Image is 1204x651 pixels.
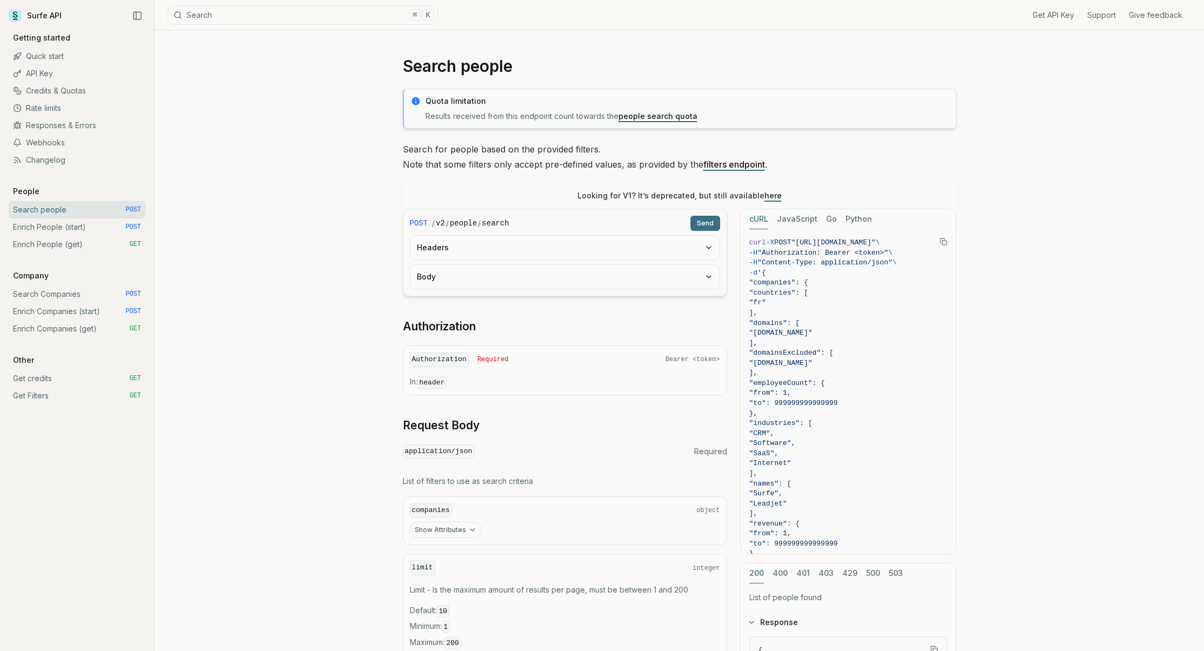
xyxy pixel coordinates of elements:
button: 403 [819,563,834,583]
span: / [478,218,481,229]
span: "industries": [ [749,419,813,427]
span: POST [125,290,141,298]
span: object [696,506,720,515]
span: "companies": { [749,278,808,287]
p: Quota limitation [425,96,949,107]
a: Get API Key [1033,10,1074,21]
span: GET [129,324,141,333]
span: Required [477,355,509,364]
a: Support [1087,10,1116,21]
span: ], [749,369,758,377]
button: Response [741,608,956,636]
span: / [446,218,449,229]
span: '{ [757,269,766,277]
p: Looking for V1? It’s deprecated, but still available [577,190,782,201]
a: filters endpoint [703,159,765,170]
code: people [450,218,477,229]
span: -X [766,238,775,247]
span: -H [749,258,758,267]
button: JavaScript [777,209,817,229]
span: ], [749,339,758,347]
a: Search people POST [9,201,145,218]
a: Get credits GET [9,370,145,387]
button: Send [690,216,720,231]
a: Changelog [9,151,145,169]
span: \ [893,258,897,267]
button: Go [826,209,837,229]
span: "CRM", [749,429,775,437]
span: ], [749,509,758,517]
span: ], [749,469,758,477]
span: curl [749,238,766,247]
button: Headers [410,236,720,260]
p: Getting started [9,32,75,43]
a: Quick start [9,48,145,65]
span: ], [749,309,758,317]
code: 1 [442,621,450,633]
p: Limit - Is the maximum amount of results per page, must be between 1 and 200 [410,584,720,595]
a: Get Filters GET [9,387,145,404]
p: Company [9,270,53,281]
span: "countries": [ [749,289,808,297]
span: Default : [410,605,720,617]
span: "from": 1, [749,389,791,397]
span: / [432,218,435,229]
span: "to": 999999999999999 [749,399,838,407]
span: "domainsExcluded": [ [749,349,834,357]
code: Authorization [410,353,469,367]
a: Responses & Errors [9,117,145,134]
span: -d [749,269,758,277]
span: "[DOMAIN_NAME]" [749,359,813,367]
p: Search for people based on the provided filters. Note that some filters only accept pre-defined v... [403,142,956,172]
a: Search Companies POST [9,285,145,303]
button: Collapse Sidebar [129,8,145,24]
kbd: ⌘ [409,9,421,21]
code: header [417,376,447,389]
span: GET [129,391,141,400]
a: Credits & Quotas [9,82,145,99]
span: POST [410,218,428,229]
span: POST [125,205,141,214]
span: "Leadjet" [749,500,787,508]
button: Body [410,265,720,289]
code: search [482,218,509,229]
span: "fr" [749,298,766,307]
button: 400 [773,563,788,583]
span: } [749,549,754,557]
a: Webhooks [9,134,145,151]
span: "employeeCount": { [749,379,825,387]
kbd: K [422,9,434,21]
a: here [764,191,782,200]
span: "Internet" [749,459,791,467]
span: GET [129,374,141,383]
span: POST [125,223,141,231]
span: \ [888,249,893,257]
p: People [9,186,44,197]
code: 10 [437,605,450,617]
span: "[URL][DOMAIN_NAME]" [791,238,876,247]
p: Results received from this endpoint count towards the [425,111,949,122]
button: 503 [889,563,903,583]
a: API Key [9,65,145,82]
button: Python [846,209,872,229]
span: Minimum : [410,621,720,633]
p: List of people found [749,592,947,603]
a: Give feedback [1129,10,1182,21]
span: "revenue": { [749,520,800,528]
button: 429 [842,563,857,583]
a: Enrich People (get) GET [9,236,145,253]
span: "to": 999999999999999 [749,540,838,548]
span: \ [876,238,880,247]
p: List of filters to use as search criteria [403,476,727,487]
span: }, [749,409,758,417]
a: Enrich Companies (start) POST [9,303,145,320]
a: Authorization [403,319,476,334]
code: limit [410,561,435,575]
code: application/json [403,444,475,459]
code: v2 [436,218,445,229]
span: GET [129,240,141,249]
span: integer [693,564,720,573]
span: "domains": [ [749,319,800,327]
span: "[DOMAIN_NAME]" [749,329,813,337]
p: In: [410,376,720,388]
